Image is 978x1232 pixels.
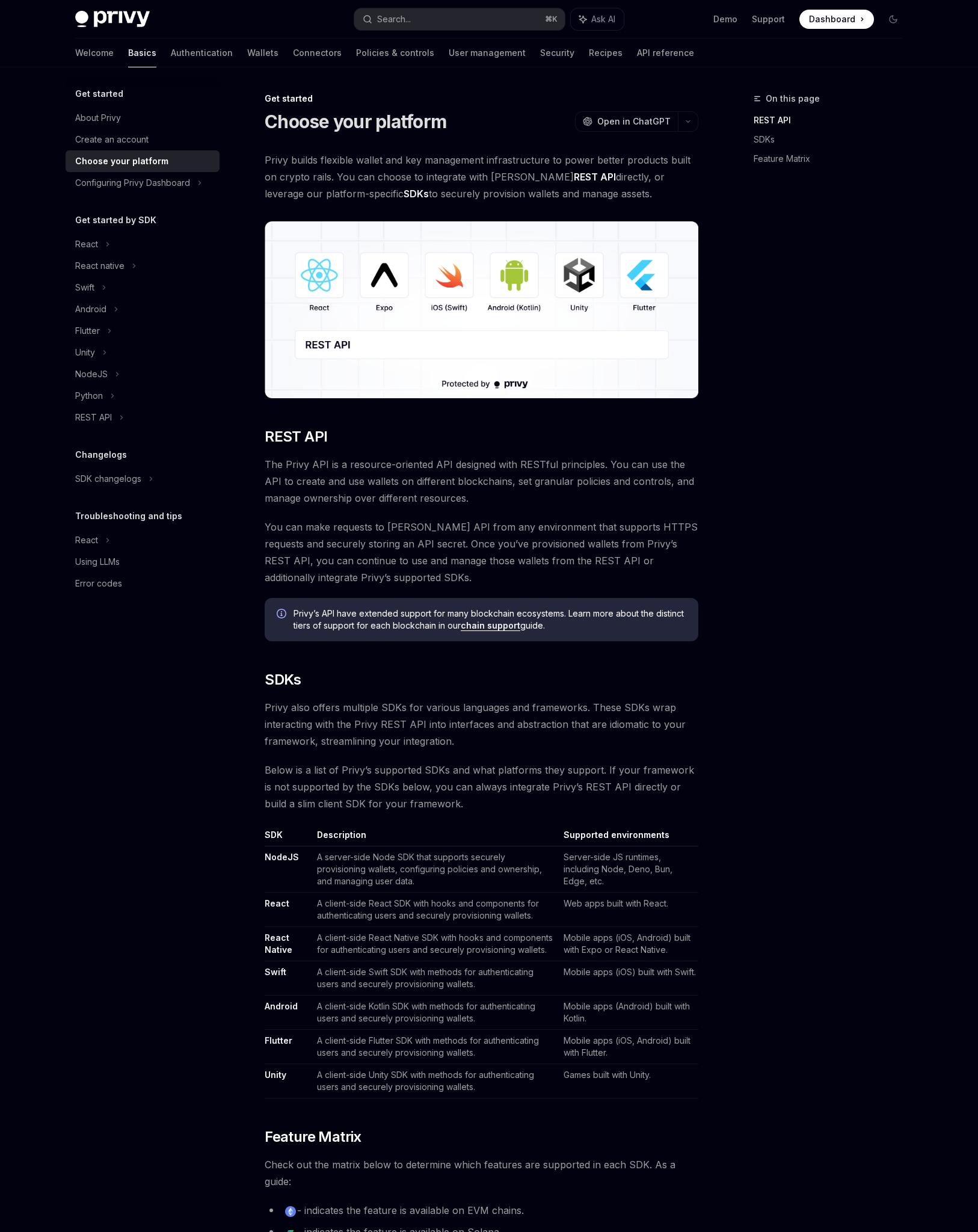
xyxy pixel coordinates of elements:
a: User management [449,38,526,67]
span: Privy builds flexible wallet and key management infrastructure to power better products built on ... [265,152,698,202]
div: Create an account [75,132,149,147]
div: Flutter [75,324,100,338]
td: Mobile apps (Android) built with Kotlin. [559,996,698,1030]
div: SDK changelogs [75,472,141,486]
a: Authentication [171,38,233,67]
th: Supported environments [559,829,698,846]
span: Below is a list of Privy’s supported SDKs and what platforms they support. If your framework is n... [265,762,698,812]
a: React Native [265,932,292,955]
h5: Get started [75,87,123,101]
h1: Choose your platform [265,111,446,132]
button: Ask AI [571,8,624,30]
a: Wallets [247,38,278,67]
div: REST API [75,410,112,425]
td: Mobile apps (iOS, Android) built with Flutter. [559,1030,698,1064]
div: React [75,533,98,547]
h5: Troubleshooting and tips [75,509,182,523]
a: Swift [265,967,286,978]
a: REST API [754,111,912,130]
a: Using LLMs [66,551,220,573]
td: A client-side React Native SDK with hooks and components for authenticating users and securely pr... [312,927,559,961]
span: SDKs [265,670,301,689]
td: Games built with Unity. [559,1064,698,1098]
a: NodeJS [265,852,299,863]
a: About Privy [66,107,220,129]
strong: SDKs [404,188,429,200]
div: NodeJS [75,367,108,381]
span: Privy’s API have extended support for many blockchain ecosystems. Learn more about the distinct t... [294,608,686,632]
td: Mobile apps (iOS, Android) built with Expo or React Native. [559,927,698,961]
div: Get started [265,93,698,105]
button: Toggle dark mode [884,10,903,29]
a: chain support [461,620,520,631]
td: A client-side Swift SDK with methods for authenticating users and securely provisioning wallets. [312,961,559,996]
div: Choose your platform [75,154,168,168]
div: Configuring Privy Dashboard [75,176,190,190]
th: SDK [265,829,312,846]
a: Policies & controls [356,38,434,67]
a: Welcome [75,38,114,67]
td: Server-side JS runtimes, including Node, Deno, Bun, Edge, etc. [559,846,698,893]
h5: Changelogs [75,448,127,462]
div: Python [75,389,103,403]
span: REST API [265,427,327,446]
a: Android [265,1001,298,1012]
td: A client-side Kotlin SDK with methods for authenticating users and securely provisioning wallets. [312,996,559,1030]
div: React [75,237,98,251]
img: images/Platform2.png [265,221,698,398]
a: Error codes [66,573,220,594]
td: A client-side Unity SDK with methods for authenticating users and securely provisioning wallets. [312,1064,559,1098]
div: Search... [377,12,411,26]
svg: Info [277,609,289,621]
span: Dashboard [809,13,855,25]
a: Basics [128,38,156,67]
a: Security [540,38,574,67]
a: Recipes [589,38,623,67]
span: You can make requests to [PERSON_NAME] API from any environment that supports HTTPS requests and ... [265,519,698,586]
a: SDKs [754,130,912,149]
h5: Get started by SDK [75,213,156,227]
div: Unity [75,345,95,360]
td: Web apps built with React. [559,893,698,927]
div: About Privy [75,111,121,125]
span: ⌘ K [545,14,558,24]
div: Using LLMs [75,555,120,569]
strong: REST API [574,171,616,183]
span: Ask AI [591,13,615,25]
th: Description [312,829,559,846]
a: Dashboard [799,10,874,29]
button: Search...⌘K [354,8,565,30]
a: Connectors [293,38,342,67]
a: Choose your platform [66,150,220,172]
span: The Privy API is a resource-oriented API designed with RESTful principles. You can use the API to... [265,456,698,507]
a: Support [752,13,785,25]
span: Privy also offers multiple SDKs for various languages and frameworks. These SDKs wrap interacting... [265,699,698,750]
a: API reference [637,38,694,67]
a: Create an account [66,129,220,150]
td: A client-side Flutter SDK with methods for authenticating users and securely provisioning wallets. [312,1030,559,1064]
img: ethereum.png [285,1206,296,1217]
a: Unity [265,1070,286,1080]
div: Error codes [75,576,122,591]
td: A client-side React SDK with hooks and components for authenticating users and securely provision... [312,893,559,927]
a: Flutter [265,1035,292,1046]
td: A server-side Node SDK that supports securely provisioning wallets, configuring policies and owne... [312,846,559,893]
a: React [265,898,289,909]
span: Feature Matrix [265,1127,361,1147]
td: Mobile apps (iOS) built with Swift. [559,961,698,996]
li: - indicates the feature is available on EVM chains. [265,1202,698,1219]
div: Swift [75,280,94,295]
a: Feature Matrix [754,149,912,168]
span: Open in ChatGPT [597,115,671,128]
span: On this page [766,91,820,106]
div: React native [75,259,125,273]
button: Open in ChatGPT [575,111,678,132]
div: Android [75,302,106,316]
a: Demo [713,13,737,25]
img: dark logo [75,11,150,28]
span: Check out the matrix below to determine which features are supported in each SDK. As a guide: [265,1156,698,1190]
